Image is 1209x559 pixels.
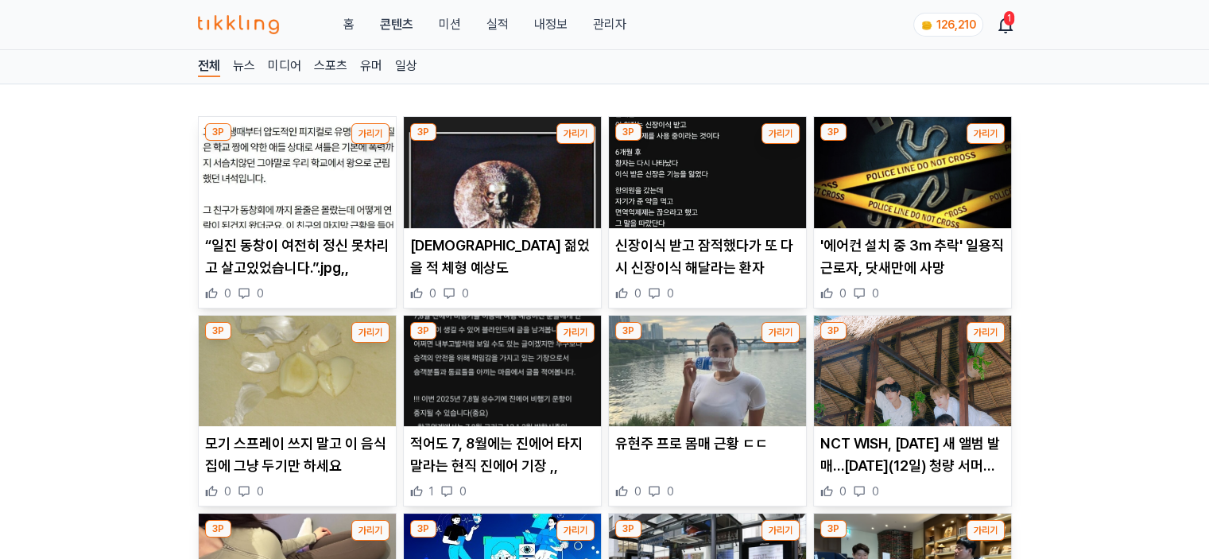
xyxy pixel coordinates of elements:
div: 3P [410,520,436,538]
div: 3P [205,520,231,538]
a: 전체 [198,56,220,77]
button: 가리기 [556,123,595,144]
img: 모기 스프레이 쓰지 말고 이 음식 집에 그냥 두기만 하세요 [199,316,396,427]
button: 가리기 [556,520,595,541]
span: 0 [839,483,847,499]
span: 0 [634,285,641,301]
span: 0 [224,285,231,301]
div: 3P 가리기 NCT WISH, 9월 1일 새 앨범 발매…내일(12일) 청량 서머송 'Surf'로 분위기 예열 NCT WISH, [DATE] 새 앨범 발매…[DATE](12일)... [813,315,1012,507]
button: 가리기 [351,123,389,144]
span: 0 [667,483,674,499]
img: 티끌링 [198,15,280,34]
p: 적어도 7, 8월에는 진에어 타지 말라는 현직 진에어 기장 ,, [410,433,595,477]
img: 석가모니 젊었을 적 체형 예상도 [404,117,601,228]
a: 유머 [360,56,382,77]
a: 관리자 [592,15,626,34]
p: “일진 동창이 여전히 정신 못차리고 살고있었습니다.”.jpg,, [205,235,389,279]
p: [DEMOGRAPHIC_DATA] 젊었을 적 체형 예상도 [410,235,595,279]
span: 0 [257,483,264,499]
button: 가리기 [556,322,595,343]
span: 0 [429,285,436,301]
img: 유현주 프로 몸매 근황 ㄷㄷ [609,316,806,427]
span: 0 [634,483,641,499]
p: 신장이식 받고 잠적했다가 또 다시 신장이식 해달라는 환자 [615,235,800,279]
span: 0 [462,285,469,301]
span: 0 [839,285,847,301]
div: 1 [1004,11,1014,25]
button: 가리기 [967,322,1005,343]
span: 0 [667,285,674,301]
a: 콘텐츠 [379,15,413,34]
img: 신장이식 받고 잠적했다가 또 다시 신장이식 해달라는 환자 [609,117,806,228]
img: 적어도 7, 8월에는 진에어 타지 말라는 현직 진에어 기장 ,, [404,316,601,427]
div: 3P [205,123,231,141]
p: '에어컨 설치 중 3m 추락' 일용직 근로자, 닷새만에 사망 [820,235,1005,279]
div: 3P 가리기 신장이식 받고 잠적했다가 또 다시 신장이식 해달라는 환자 신장이식 받고 잠적했다가 또 다시 신장이식 해달라는 환자 0 0 [608,116,807,309]
a: 미디어 [268,56,301,77]
span: 0 [459,483,467,499]
div: 3P [820,123,847,141]
button: 가리기 [967,520,1005,541]
button: 가리기 [761,123,800,144]
div: 3P [615,123,641,141]
button: 가리기 [351,520,389,541]
div: 3P [410,123,436,141]
div: 3P [410,322,436,340]
a: 뉴스 [233,56,255,77]
div: 3P 가리기 적어도 7, 8월에는 진에어 타지 말라는 현직 진에어 기장 ,, 적어도 7, 8월에는 진에어 타지 말라는 현직 진에어 기장 ,, 1 0 [403,315,602,507]
img: '에어컨 설치 중 3m 추락' 일용직 근로자, 닷새만에 사망 [814,117,1011,228]
img: coin [920,19,933,32]
button: 미션 [438,15,460,34]
span: 0 [224,483,231,499]
img: “일진 동창이 여전히 정신 못차리고 살고있었습니다.”.jpg,, [199,117,396,228]
a: 실적 [486,15,508,34]
p: 모기 스프레이 쓰지 말고 이 음식 집에 그냥 두기만 하세요 [205,433,389,477]
div: 3P [820,322,847,340]
button: 가리기 [761,322,800,343]
div: 3P [615,322,641,340]
span: 0 [872,285,879,301]
a: 홈 [343,15,354,34]
button: 가리기 [761,520,800,541]
a: 내정보 [533,15,567,34]
a: 스포츠 [314,56,347,77]
a: 1 [999,15,1012,34]
a: 일상 [395,56,417,77]
div: 3P 가리기 유현주 프로 몸매 근황 ㄷㄷ 유현주 프로 몸매 근황 ㄷㄷ 0 0 [608,315,807,507]
span: 1 [429,483,434,499]
span: 0 [257,285,264,301]
span: 126,210 [936,18,976,31]
div: 3P 가리기 “일진 동창이 여전히 정신 못차리고 살고있었습니다.”.jpg,, “일진 동창이 여전히 정신 못차리고 살고있었습니다.”.jpg,, 0 0 [198,116,397,309]
p: 유현주 프로 몸매 근황 ㄷㄷ [615,433,800,455]
span: 0 [872,483,879,499]
div: 3P [205,322,231,340]
img: NCT WISH, 9월 1일 새 앨범 발매…내일(12일) 청량 서머송 'Surf'로 분위기 예열 [814,316,1011,427]
div: 3P [820,520,847,538]
div: 3P 가리기 석가모니 젊었을 적 체형 예상도 [DEMOGRAPHIC_DATA] 젊었을 적 체형 예상도 0 0 [403,116,602,309]
button: 가리기 [967,123,1005,144]
div: 3P 가리기 '에어컨 설치 중 3m 추락' 일용직 근로자, 닷새만에 사망 '에어컨 설치 중 3m 추락' 일용직 근로자, 닷새만에 사망 0 0 [813,116,1012,309]
button: 가리기 [351,322,389,343]
div: 3P [615,520,641,538]
div: 3P 가리기 모기 스프레이 쓰지 말고 이 음식 집에 그냥 두기만 하세요 모기 스프레이 쓰지 말고 이 음식 집에 그냥 두기만 하세요 0 0 [198,315,397,507]
a: coin 126,210 [913,13,980,37]
p: NCT WISH, [DATE] 새 앨범 발매…[DATE](12일) 청량 서머송 'Surf'로 분위기 예열 [820,433,1005,477]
